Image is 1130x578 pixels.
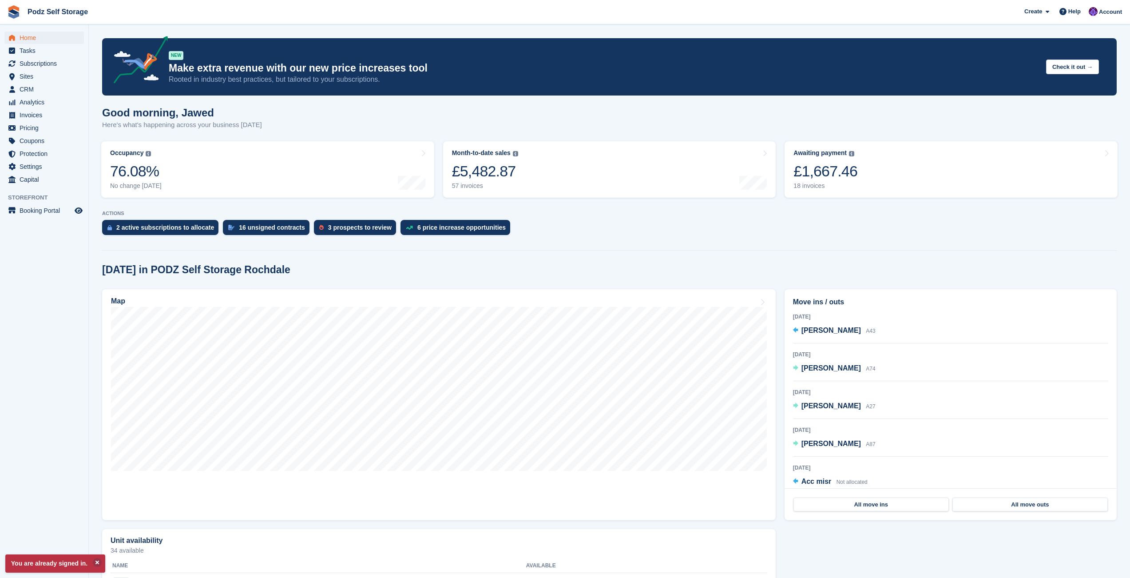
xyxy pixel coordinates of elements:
[228,225,234,230] img: contract_signature_icon-13c848040528278c33f63329250d36e43548de30e8caae1d1a13099fd9432cc5.svg
[73,205,84,216] a: Preview store
[20,109,73,121] span: Invoices
[1046,60,1099,74] button: Check it out →
[952,498,1108,512] a: All move outs
[116,224,214,231] div: 2 active subscriptions to allocate
[4,204,84,217] a: menu
[20,147,73,160] span: Protection
[4,135,84,147] a: menu
[443,141,776,198] a: Month-to-date sales £5,482.87 57 invoices
[4,160,84,173] a: menu
[4,44,84,57] a: menu
[1099,8,1122,16] span: Account
[20,160,73,173] span: Settings
[849,151,854,156] img: icon-info-grey-7440780725fd019a000dd9b08b2336e03edf1995a4989e88bcd33f0948082b44.svg
[20,70,73,83] span: Sites
[110,182,162,190] div: No change [DATE]
[328,224,392,231] div: 3 prospects to review
[4,147,84,160] a: menu
[4,173,84,186] a: menu
[20,122,73,134] span: Pricing
[793,438,876,450] a: [PERSON_NAME] A87
[8,193,88,202] span: Storefront
[20,135,73,147] span: Coupons
[102,289,776,520] a: Map
[7,5,20,19] img: stora-icon-8386f47178a22dfd0bd8f6a31ec36ba5ce8667c1dd55bd0f319d3a0aa187defe.svg
[866,366,875,372] span: A74
[793,388,1108,396] div: [DATE]
[107,225,112,231] img: active_subscription_to_allocate_icon-d502201f5373d7db506a760aba3b589e785aa758c864c3986d89f69b8ff3...
[314,220,400,239] a: 3 prospects to review
[20,173,73,186] span: Capital
[400,220,515,239] a: 6 price increase opportunities
[837,479,868,485] span: Not allocated
[20,83,73,96] span: CRM
[106,36,168,87] img: price-adjustments-announcement-icon-8257ccfd72463d97f412b2fc003d46551f7dbcb40ab6d574587a9cd5c0d94...
[866,328,875,334] span: A43
[102,211,1117,216] p: ACTIONS
[793,162,857,180] div: £1,667.46
[793,401,876,412] a: [PERSON_NAME] A27
[793,325,876,337] a: [PERSON_NAME] A43
[793,313,1108,321] div: [DATE]
[4,122,84,134] a: menu
[801,402,861,410] span: [PERSON_NAME]
[452,162,518,180] div: £5,482.87
[169,51,183,60] div: NEW
[4,57,84,70] a: menu
[452,182,518,190] div: 57 invoices
[1068,7,1081,16] span: Help
[793,149,847,157] div: Awaiting payment
[513,151,518,156] img: icon-info-grey-7440780725fd019a000dd9b08b2336e03edf1995a4989e88bcd33f0948082b44.svg
[866,441,875,447] span: A87
[111,297,125,305] h2: Map
[102,264,290,276] h2: [DATE] in PODZ Self Storage Rochdale
[110,162,162,180] div: 76.08%
[4,70,84,83] a: menu
[169,62,1039,75] p: Make extra revenue with our new price increases tool
[793,498,949,512] a: All move ins
[111,537,163,545] h2: Unit availability
[239,224,305,231] div: 16 unsigned contracts
[4,109,84,121] a: menu
[111,559,526,573] th: Name
[801,478,832,485] span: Acc misr
[101,141,434,198] a: Occupancy 76.08% No change [DATE]
[146,151,151,156] img: icon-info-grey-7440780725fd019a000dd9b08b2336e03edf1995a4989e88bcd33f0948082b44.svg
[4,32,84,44] a: menu
[110,149,143,157] div: Occupancy
[785,141,1118,198] a: Awaiting payment £1,667.46 18 invoices
[417,224,506,231] div: 6 price increase opportunities
[5,554,105,573] p: You are already signed in.
[20,204,73,217] span: Booking Portal
[1024,7,1042,16] span: Create
[102,120,262,130] p: Here's what's happening across your business [DATE]
[793,476,868,488] a: Acc misr Not allocated
[406,226,413,230] img: price_increase_opportunities-93ffe204e8149a01c8c9dc8f82e8f89637d9d84a8eef4429ea346261dce0b2c0.svg
[801,364,861,372] span: [PERSON_NAME]
[20,57,73,70] span: Subscriptions
[866,403,875,410] span: A27
[793,426,1108,434] div: [DATE]
[4,96,84,108] a: menu
[102,220,223,239] a: 2 active subscriptions to allocate
[169,75,1039,84] p: Rooted in industry best practices, but tailored to your subscriptions.
[801,440,861,447] span: [PERSON_NAME]
[793,464,1108,472] div: [DATE]
[793,363,876,375] a: [PERSON_NAME] A74
[102,107,262,119] h1: Good morning, Jawed
[20,96,73,108] span: Analytics
[20,32,73,44] span: Home
[526,559,674,573] th: Available
[793,182,857,190] div: 18 invoices
[801,327,861,334] span: [PERSON_NAME]
[111,547,767,554] p: 34 available
[452,149,511,157] div: Month-to-date sales
[24,4,91,19] a: Podz Self Storage
[20,44,73,57] span: Tasks
[793,297,1108,307] h2: Move ins / outs
[793,351,1108,359] div: [DATE]
[1089,7,1098,16] img: Jawed Chowdhary
[4,83,84,96] a: menu
[319,225,324,230] img: prospect-51fa495bee0391a8d652442698ab0144808aea92771e9ea1ae160a38d050c398.svg
[223,220,314,239] a: 16 unsigned contracts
